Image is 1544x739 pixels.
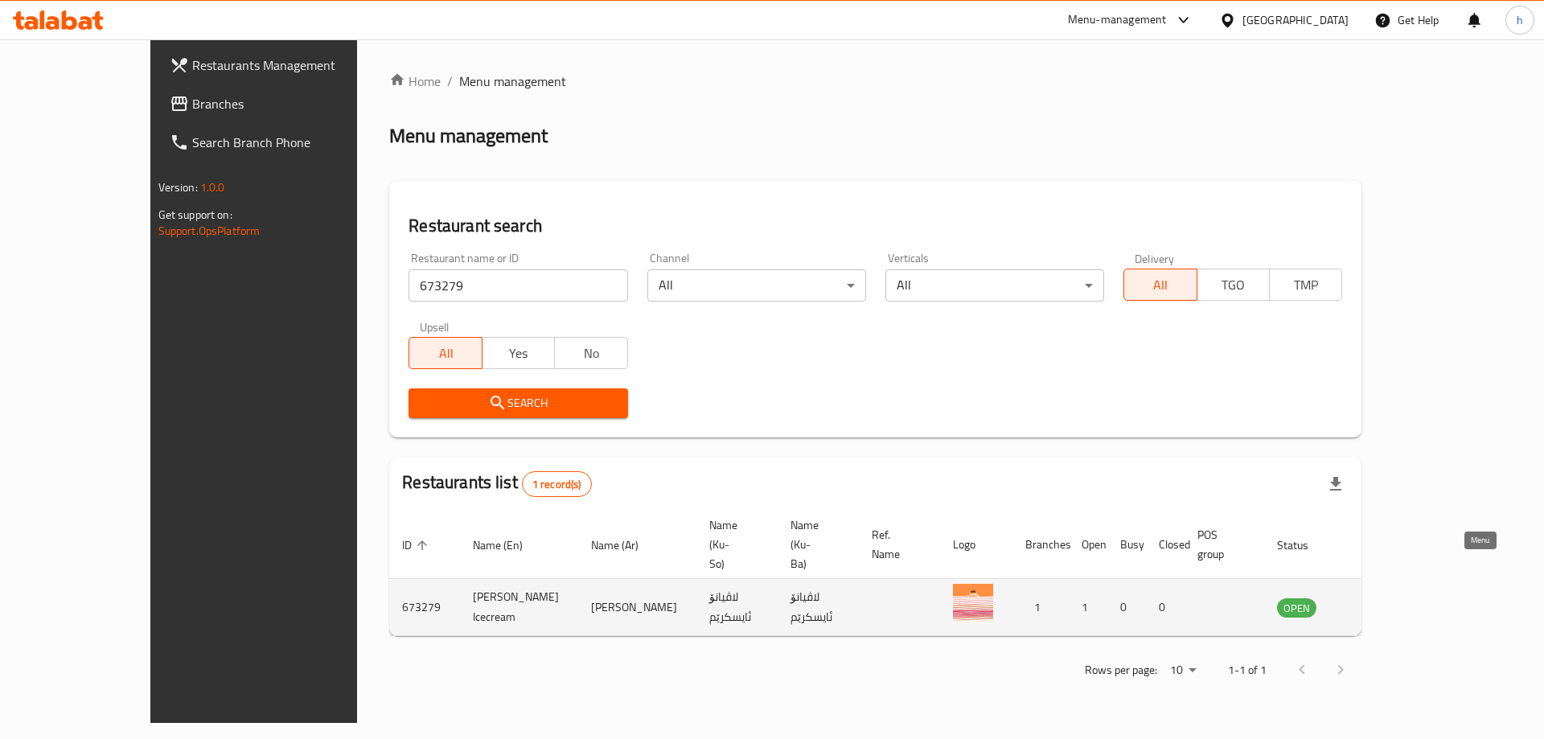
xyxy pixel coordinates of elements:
div: Export file [1316,465,1355,503]
p: 1-1 of 1 [1228,660,1267,680]
h2: Restaurants list [402,470,591,497]
div: All [885,269,1104,302]
th: Open [1069,511,1107,579]
td: لاڤیانۆ ئایسکرێم [778,579,859,636]
span: OPEN [1277,599,1316,618]
td: [PERSON_NAME] [578,579,696,636]
td: 1 [1012,579,1069,636]
button: All [1123,269,1197,301]
a: Branches [157,84,409,123]
div: [GEOGRAPHIC_DATA] [1242,11,1349,29]
a: Home [389,72,441,91]
span: TGO [1204,273,1263,297]
button: TMP [1269,269,1342,301]
span: Status [1277,536,1329,555]
th: Action [1349,511,1404,579]
span: 1.0.0 [200,177,225,198]
label: Upsell [420,321,450,332]
span: No [561,342,621,365]
table: enhanced table [389,511,1404,636]
td: 1 [1069,579,1107,636]
button: All [409,337,482,369]
p: Rows per page: [1085,660,1157,680]
span: Yes [489,342,548,365]
td: لاڤیانۆ ئایسکرێم [696,579,778,636]
th: Busy [1107,511,1146,579]
div: Menu-management [1068,10,1167,30]
input: Search for restaurant name or ID.. [409,269,627,302]
td: 0 [1107,579,1146,636]
span: Name (Ku-Ba) [790,515,840,573]
span: Ref. Name [872,525,921,564]
th: Branches [1012,511,1069,579]
li: / [447,72,453,91]
span: ID [402,536,433,555]
td: 673279 [389,579,460,636]
a: Support.OpsPlatform [158,220,261,241]
th: Closed [1146,511,1185,579]
label: Delivery [1135,252,1175,264]
span: Branches [192,94,396,113]
span: Version: [158,177,198,198]
span: Restaurants Management [192,55,396,75]
span: All [1131,273,1190,297]
th: Logo [940,511,1012,579]
span: POS group [1197,525,1245,564]
h2: Restaurant search [409,214,1342,238]
span: Search [421,393,614,413]
a: Search Branch Phone [157,123,409,162]
span: Name (Ar) [591,536,659,555]
div: All [647,269,866,302]
button: Search [409,388,627,418]
span: All [416,342,475,365]
a: Restaurants Management [157,46,409,84]
span: h [1517,11,1523,29]
span: TMP [1276,273,1336,297]
button: Yes [482,337,555,369]
td: 0 [1146,579,1185,636]
span: Name (Ku-So) [709,515,758,573]
nav: breadcrumb [389,72,1361,91]
td: [PERSON_NAME] Icecream [460,579,578,636]
button: No [554,337,627,369]
h2: Menu management [389,123,548,149]
span: Menu management [459,72,566,91]
span: Search Branch Phone [192,133,396,152]
div: Rows per page: [1164,659,1202,683]
img: Laviano Icecream [953,584,993,624]
span: 1 record(s) [523,477,591,492]
button: TGO [1197,269,1270,301]
span: Get support on: [158,204,232,225]
span: Name (En) [473,536,544,555]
